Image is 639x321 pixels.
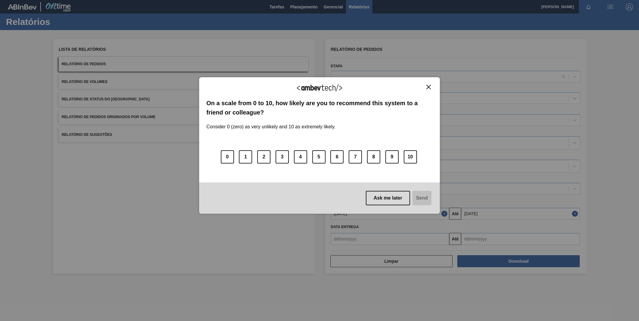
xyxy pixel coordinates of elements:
[294,150,307,164] button: 4
[426,85,431,89] img: Close
[366,191,410,205] button: Ask me later
[349,150,362,164] button: 7
[206,99,433,117] label: On a scale from 0 to 10, how likely are you to recommend this system to a friend or colleague?
[312,150,326,164] button: 5
[221,150,234,164] button: 0
[239,150,252,164] button: 1
[385,150,399,164] button: 9
[424,84,433,90] button: Close
[297,84,342,92] img: Logo Ambevtech
[206,117,335,130] label: Consider 0 (zero) as very unlikely and 10 as extremely likely.
[367,150,380,164] button: 8
[404,150,417,164] button: 10
[257,150,270,164] button: 2
[330,150,344,164] button: 6
[276,150,289,164] button: 3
